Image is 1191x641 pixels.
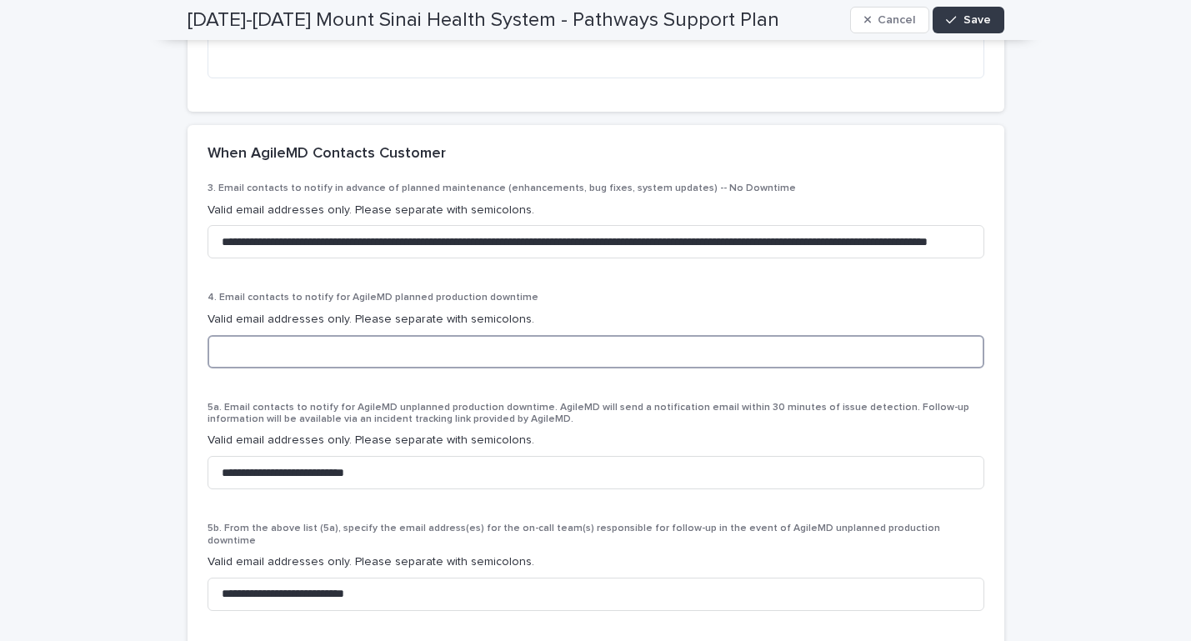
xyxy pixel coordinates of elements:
[878,14,915,26] span: Cancel
[208,432,984,449] p: Valid email addresses only. Please separate with semicolons.
[963,14,991,26] span: Save
[850,7,930,33] button: Cancel
[208,293,538,303] span: 4. Email contacts to notify for AgileMD planned production downtime
[933,7,1003,33] button: Save
[188,8,779,33] h2: [DATE]-[DATE] Mount Sinai Health System - Pathways Support Plan
[208,403,969,424] span: 5a. Email contacts to notify for AgileMD unplanned production downtime. AgileMD will send a notif...
[208,553,984,571] p: Valid email addresses only. Please separate with semicolons.
[208,145,446,163] h2: When AgileMD Contacts Customer
[208,523,940,545] span: 5b. From the above list (5a), specify the email address(es) for the on-call team(s) responsible f...
[208,202,984,219] p: Valid email addresses only. Please separate with semicolons.
[208,183,796,193] span: 3. Email contacts to notify in advance of planned maintenance (enhancements, bug fixes, system up...
[208,311,984,328] p: Valid email addresses only. Please separate with semicolons.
